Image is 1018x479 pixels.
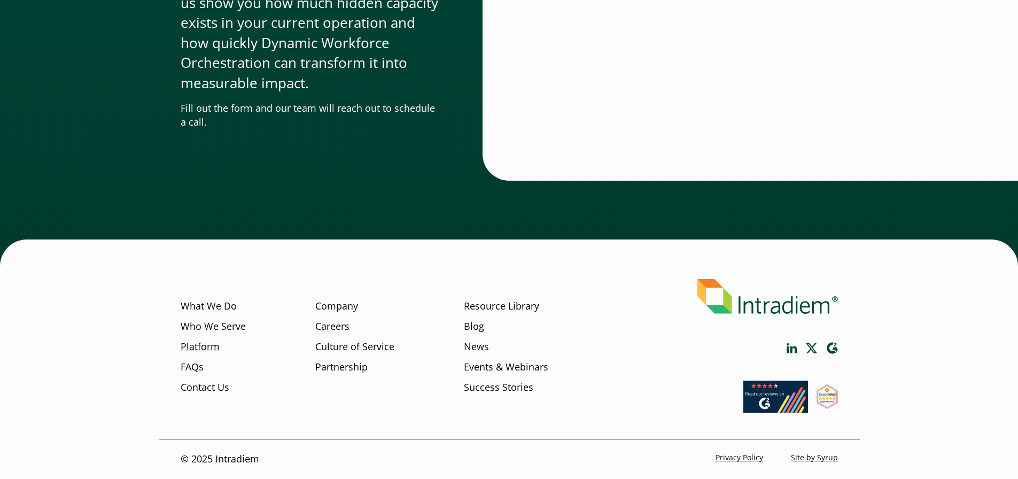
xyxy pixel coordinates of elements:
a: Link opens in a new window [806,343,818,353]
a: Company [315,299,358,313]
a: Who We Serve [181,320,246,334]
a: What We Do [181,299,237,313]
a: FAQs [181,360,204,374]
a: Partnership [315,360,368,374]
a: Link opens in a new window [743,403,808,415]
img: Read our reviews on G2 [743,381,808,413]
p: Fill out the form and our team will reach out to schedule a call. [181,102,440,129]
a: News [464,340,489,354]
a: Events & Webinars [464,360,548,374]
a: Blog [464,320,484,334]
p: © 2025 Intradiem [181,452,259,466]
img: SourceForge User Reviews [817,384,838,409]
a: Link opens in a new window [826,342,838,354]
a: Link opens in a new window [817,399,838,412]
a: Contact Us [181,380,229,394]
a: Careers [315,320,349,334]
a: Platform [181,340,220,354]
a: Success Stories [464,380,533,394]
img: Intradiem [697,279,838,314]
a: Privacy Policy [716,452,763,462]
a: Link opens in a new window [787,343,797,353]
a: Site by Syrup [791,452,838,462]
a: Resource Library [464,299,539,313]
a: Culture of Service [315,340,394,354]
